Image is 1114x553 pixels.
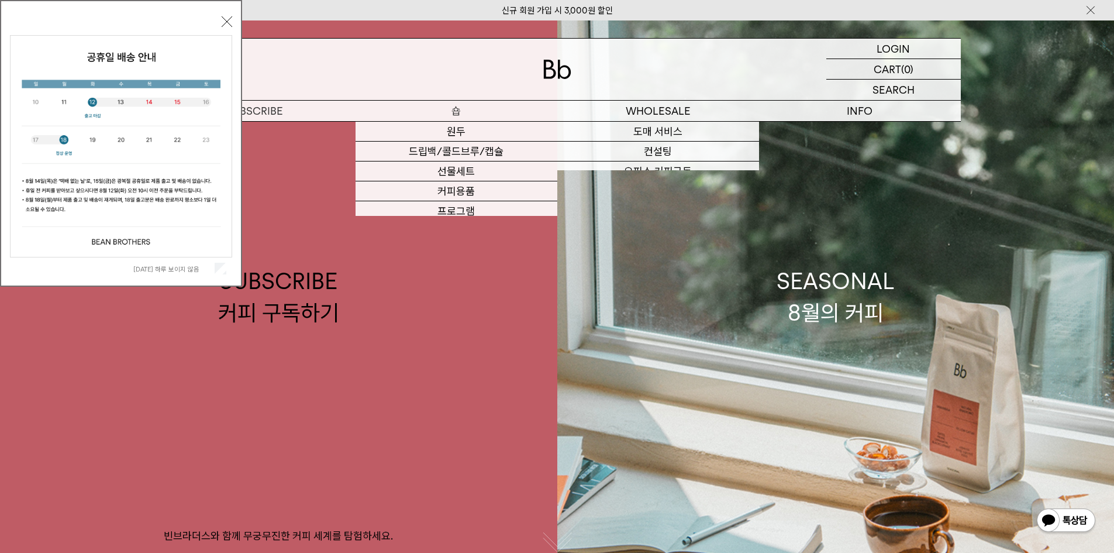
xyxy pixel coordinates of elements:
[759,101,961,121] p: INFO
[356,122,557,142] a: 원두
[874,59,901,79] p: CART
[557,101,759,121] p: WHOLESALE
[154,101,356,121] a: SUBSCRIBE
[356,101,557,121] a: 숍
[777,266,895,328] div: SEASONAL 8월의 커피
[133,265,212,273] label: [DATE] 하루 보이지 않음
[543,60,571,79] img: 로고
[356,142,557,162] a: 드립백/콜드브루/캡슐
[1036,507,1096,535] img: 카카오톡 채널 1:1 채팅 버튼
[222,16,232,27] button: 닫기
[218,266,339,328] div: SUBSCRIBE 커피 구독하기
[356,162,557,181] a: 선물세트
[11,36,232,257] img: cb63d4bbb2e6550c365f227fdc69b27f_113810.jpg
[901,59,913,79] p: (0)
[502,5,613,16] a: 신규 회원 가입 시 3,000원 할인
[826,39,961,59] a: LOGIN
[557,142,759,162] a: 컨설팅
[356,181,557,201] a: 커피용품
[356,201,557,221] a: 프로그램
[877,39,910,59] p: LOGIN
[872,80,915,100] p: SEARCH
[557,122,759,142] a: 도매 서비스
[557,162,759,181] a: 오피스 커피구독
[826,59,961,80] a: CART (0)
